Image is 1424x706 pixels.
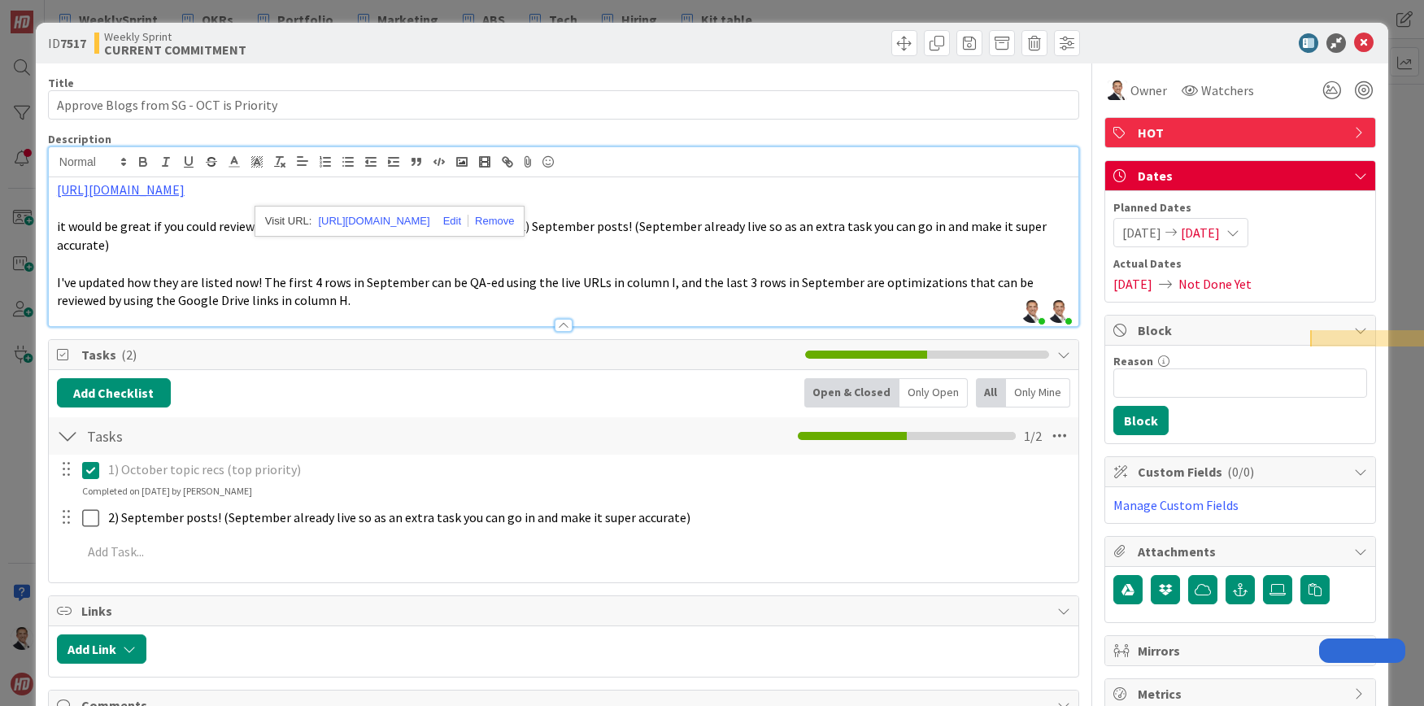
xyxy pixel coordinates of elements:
[81,345,797,364] span: Tasks
[1113,255,1367,272] span: Actual Dates
[1181,223,1220,242] span: [DATE]
[1227,464,1254,480] span: ( 0/0 )
[82,484,252,499] div: Completed on [DATE] by [PERSON_NAME]
[48,33,86,53] span: ID
[1113,354,1153,368] label: Reason
[1178,274,1252,294] span: Not Done Yet
[60,35,86,51] b: 7517
[57,181,185,198] a: [URL][DOMAIN_NAME]
[1201,81,1254,100] span: Watchers
[1006,378,1070,407] div: Only Mine
[1138,123,1346,142] span: HOT
[1113,274,1152,294] span: [DATE]
[1138,320,1346,340] span: Block
[1024,426,1042,446] span: 1 / 2
[1113,497,1239,513] a: Manage Custom Fields
[804,378,899,407] div: Open & Closed
[1021,300,1043,323] img: UCWZD98YtWJuY0ewth2JkLzM7ZIabXpM.png
[81,601,1049,621] span: Links
[104,43,246,56] b: CURRENT COMMITMENT
[1138,641,1346,660] span: Mirrors
[899,378,968,407] div: Only Open
[104,30,246,43] span: Weekly Sprint
[57,378,171,407] button: Add Checklist
[48,76,74,90] label: Title
[108,461,301,477] span: 1) October topic recs (top priority)
[57,274,1036,309] span: I've updated how they are listed now! The first 4 rows in September can be QA-ed using the live U...
[1138,166,1346,185] span: Dates
[57,634,146,664] button: Add Link
[81,421,447,451] input: Add Checklist...
[121,346,137,363] span: ( 2 )
[48,90,1079,120] input: type card name here...
[976,378,1006,407] div: All
[1113,199,1367,216] span: Planned Dates
[1138,542,1346,561] span: Attachments
[1130,81,1167,100] span: Owner
[1138,462,1346,482] span: Custom Fields
[1113,406,1169,435] button: Block
[57,218,1049,253] span: it would be great if you could review the 1) October topic recs (top priority) and the 2) Septemb...
[1108,81,1127,100] img: SL
[1047,300,1070,323] img: UCWZD98YtWJuY0ewth2JkLzM7ZIabXpM.png
[108,509,690,525] span: 2) September posts! (September already live so as an extra task you can go in and make it super a...
[48,132,111,146] span: Description
[1138,684,1346,704] span: Metrics
[1122,223,1161,242] span: [DATE]
[318,211,429,232] a: [URL][DOMAIN_NAME]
